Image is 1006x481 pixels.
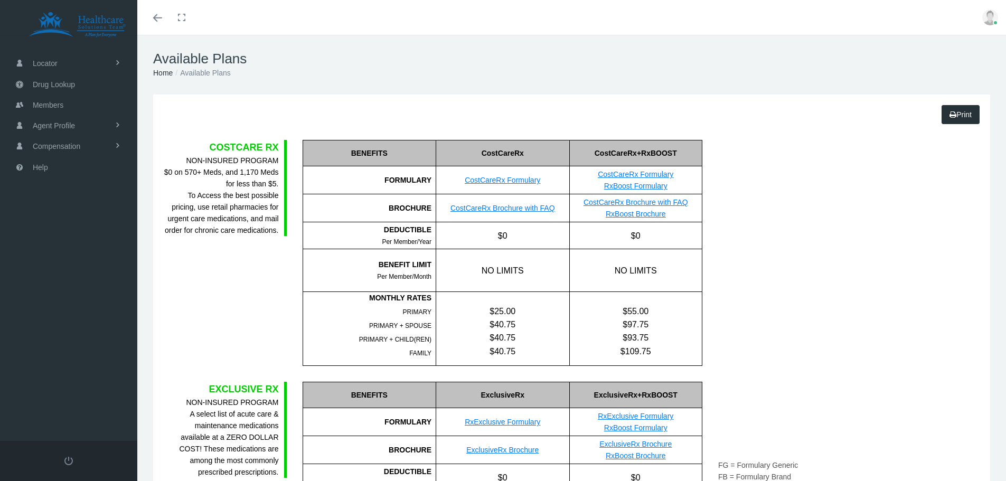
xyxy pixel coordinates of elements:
[604,182,667,190] a: RxBoost Formulary
[164,155,279,236] div: $0 on 570+ Meds, and 1,170 Meds for less than $5. To Access the best possible pricing, use retail...
[14,12,140,38] img: HEALTHCARE SOLUTIONS TEAM, LLC
[377,273,431,280] span: Per Member/Month
[409,350,431,357] span: FAMILY
[436,318,569,331] div: $40.75
[570,331,702,344] div: $93.75
[403,308,431,316] span: PRIMARY
[436,382,569,408] div: ExclusiveRx
[303,140,436,166] div: BENEFITS
[466,446,539,454] a: ExclusiveRx Brochure
[33,53,58,73] span: Locator
[599,440,672,448] a: ExclusiveRx Brochure
[718,461,798,469] span: FG = Formulary Generic
[570,305,702,318] div: $55.00
[303,166,436,194] div: FORMULARY
[569,249,702,291] div: NO LIMITS
[465,176,540,184] a: CostCareRx Formulary
[570,345,702,358] div: $109.75
[382,238,431,246] span: Per Member/Year
[450,204,555,212] a: CostCareRx Brochure with FAQ
[569,382,702,408] div: ExclusiveRx+RxBOOST
[33,157,48,177] span: Help
[303,292,432,304] div: MONTHLY RATES
[359,336,431,343] span: PRIMARY + CHILD(REN)
[33,116,75,136] span: Agent Profile
[303,466,432,477] div: DEDUCTIBLE
[436,331,569,344] div: $40.75
[186,398,278,407] b: NON-INSURED PROGRAM
[153,69,173,77] a: Home
[570,318,702,331] div: $97.75
[186,156,278,165] b: NON-INSURED PROGRAM
[982,10,998,25] img: user-placeholder.jpg
[33,74,75,95] span: Drug Lookup
[33,136,80,156] span: Compensation
[303,382,436,408] div: BENEFITS
[164,382,279,397] div: EXCLUSIVE RX
[569,140,702,166] div: CostCareRx+RxBOOST
[604,423,667,432] a: RxBoost Formulary
[33,95,63,115] span: Members
[606,451,666,460] a: RxBoost Brochure
[598,170,673,178] a: CostCareRx Formulary
[436,249,569,291] div: NO LIMITS
[606,210,666,218] a: RxBoost Brochure
[942,105,980,124] a: Print
[303,224,432,235] div: DEDUCTIBLE
[465,418,540,426] a: RxExclusive Formulary
[303,194,436,222] div: BROCHURE
[369,322,431,329] span: PRIMARY + SPOUSE
[303,436,436,464] div: BROCHURE
[173,67,230,79] li: Available Plans
[718,473,791,481] span: FB = Formulary Brand
[436,305,569,318] div: $25.00
[436,345,569,358] div: $40.75
[303,259,432,270] div: BENEFIT LIMIT
[569,222,702,249] div: $0
[598,412,673,420] a: RxExclusive Formulary
[303,408,436,436] div: FORMULARY
[436,222,569,249] div: $0
[584,198,688,206] a: CostCareRx Brochure with FAQ
[153,51,990,67] h1: Available Plans
[164,140,279,155] div: COSTCARE RX
[436,140,569,166] div: CostCareRx
[164,397,279,478] div: A select list of acute care & maintenance medications available at a ZERO DOLLAR COST! These medi...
